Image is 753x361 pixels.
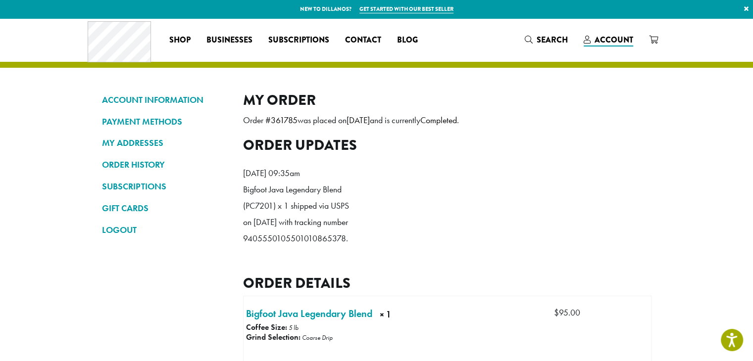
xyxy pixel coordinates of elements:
[102,135,228,151] a: MY ADDRESSES
[359,5,453,13] a: Get started with our best seller
[243,165,357,181] p: [DATE] 09:35am
[102,200,228,217] a: GIFT CARDS
[517,32,576,48] a: Search
[302,333,333,342] p: Coarse Drip
[169,34,191,46] span: Shop
[243,112,652,129] p: Order # was placed on and is currently .
[102,113,228,130] a: PAYMENT METHODS
[161,32,199,48] a: Shop
[206,34,252,46] span: Businesses
[243,91,652,109] h2: My Order
[345,34,381,46] span: Contact
[246,322,287,332] strong: Coffee Size:
[243,181,357,247] p: Bigfoot Java Legendary Blend (PC7201) x 1 shipped via USPS on [DATE] with tracking number 9405550...
[102,156,228,173] a: ORDER HISTORY
[537,34,568,45] span: Search
[553,307,580,318] bdi: 95.00
[380,308,449,323] strong: × 1
[397,34,418,46] span: Blog
[246,332,301,342] strong: Grind Selection:
[243,136,652,154] h2: Order updates
[289,323,299,332] p: 5 lb
[420,115,457,126] mark: Completed
[243,274,652,292] h2: Order details
[553,307,558,318] span: $
[102,178,228,195] a: SUBSCRIPTIONS
[102,91,228,108] a: ACCOUNT INFORMATION
[347,115,370,126] mark: [DATE]
[268,34,329,46] span: Subscriptions
[595,34,633,45] span: Account
[246,306,372,321] a: Bigfoot Java Legendary Blend
[271,115,298,126] mark: 361785
[102,222,228,238] a: LOGOUT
